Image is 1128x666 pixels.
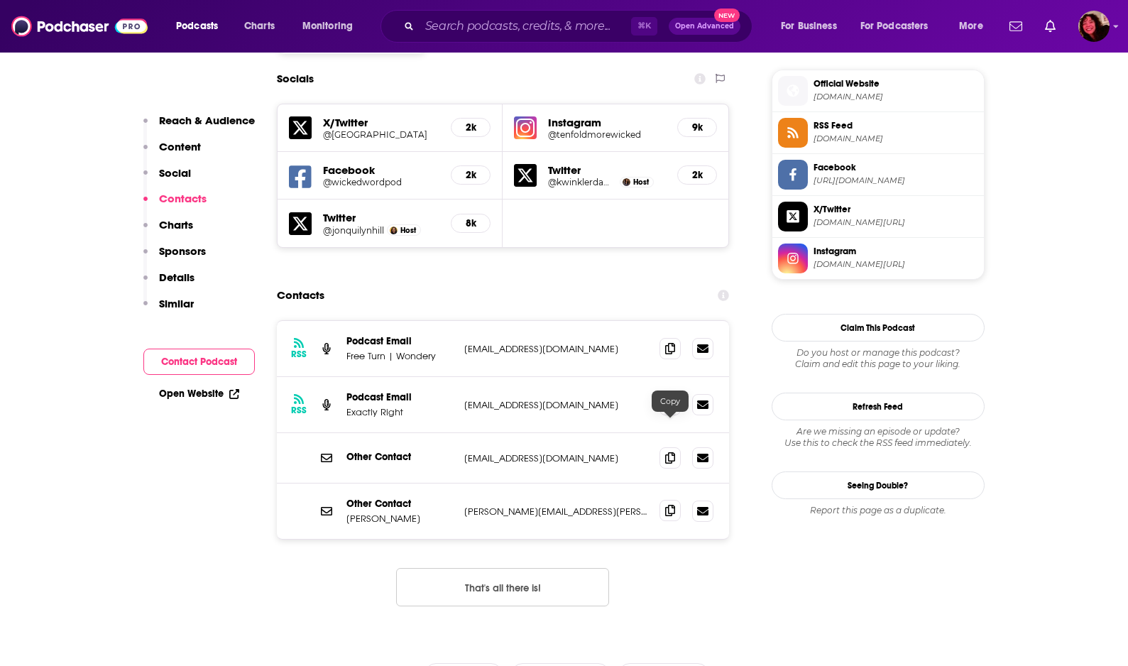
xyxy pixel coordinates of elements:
p: Contacts [159,192,207,205]
p: Details [159,271,195,284]
span: More [959,16,983,36]
a: Kate Winkler Dawson [623,178,630,186]
p: Sponsors [159,244,206,258]
span: For Business [781,16,837,36]
span: Facebook [814,161,978,174]
p: [EMAIL_ADDRESS][DOMAIN_NAME] [464,452,649,464]
h5: 9k [689,121,705,133]
span: Do you host or manage this podcast? [772,347,985,359]
p: Other Contact [346,451,453,463]
h5: Instagram [548,116,666,129]
a: Show notifications dropdown [1039,14,1061,38]
button: Sponsors [143,244,206,271]
a: X/Twitter[DOMAIN_NAME][URL] [778,202,978,231]
p: Content [159,140,201,153]
span: omnycontent.com [814,133,978,144]
span: instagram.com/tenfoldmorewicked [814,259,978,270]
span: twitter.com/tenfoldmore [814,217,978,228]
a: Charts [235,15,283,38]
span: Monitoring [302,16,353,36]
button: Open AdvancedNew [669,18,740,35]
p: Social [159,166,191,180]
div: Are we missing an episode or update? Use this to check the RSS feed immediately. [772,426,985,449]
span: New [714,9,740,22]
span: Open Advanced [675,23,734,30]
button: open menu [851,15,949,38]
a: @kwinklerdawson [548,177,616,187]
p: [PERSON_NAME] [346,513,453,525]
button: Contact Podcast [143,349,255,375]
h5: 2k [689,169,705,181]
a: @wickedwordpod [323,177,440,187]
div: Claim and edit this page to your liking. [772,347,985,370]
p: Charts [159,218,193,231]
button: Refresh Feed [772,393,985,420]
span: exactlyrightmedia.com [814,92,978,102]
div: Copy [652,391,689,412]
a: @[GEOGRAPHIC_DATA] [323,129,440,140]
p: Similar [159,297,194,310]
button: Claim This Podcast [772,314,985,342]
button: Charts [143,218,193,244]
button: Similar [143,297,194,323]
span: For Podcasters [860,16,929,36]
button: Show profile menu [1078,11,1110,42]
h5: 8k [463,217,478,229]
p: Free Turn | Wondery [346,350,453,362]
span: Instagram [814,245,978,258]
img: iconImage [514,116,537,139]
a: Facebook[URL][DOMAIN_NAME] [778,160,978,190]
span: Podcasts [176,16,218,36]
span: Official Website [814,77,978,90]
h3: RSS [291,349,307,360]
button: Contacts [143,192,207,218]
span: Host [400,226,416,235]
span: ⌘ K [631,17,657,36]
button: Reach & Audience [143,114,255,140]
h2: Socials [277,65,314,92]
h5: X/Twitter [323,116,440,129]
a: @jonquilynhill [323,225,384,236]
p: Podcast Email [346,391,453,403]
h5: Twitter [548,163,666,177]
a: RSS Feed[DOMAIN_NAME] [778,118,978,148]
span: RSS Feed [814,119,978,132]
h5: Twitter [323,211,440,224]
span: Host [633,178,649,187]
p: Other Contact [346,498,453,510]
h5: 2k [463,169,478,181]
h5: 2k [463,121,478,133]
h5: Facebook [323,163,440,177]
a: Official Website[DOMAIN_NAME] [778,76,978,106]
p: [EMAIL_ADDRESS][DOMAIN_NAME] [464,343,649,355]
img: Podchaser - Follow, Share and Rate Podcasts [11,13,148,40]
button: Details [143,271,195,297]
a: Show notifications dropdown [1004,14,1028,38]
h2: Contacts [277,282,324,309]
p: Reach & Audience [159,114,255,127]
span: https://www.facebook.com/wickedwordpod [814,175,978,186]
img: Jonquilyn Hill [390,226,398,234]
button: open menu [949,15,1001,38]
a: Open Website [159,388,239,400]
div: Report this page as a duplicate. [772,505,985,516]
a: @tenfoldmorewicked [548,129,666,140]
button: Content [143,140,201,166]
p: Exactly Right [346,406,453,418]
span: Logged in as Kathryn-Musilek [1078,11,1110,42]
button: open menu [771,15,855,38]
button: Social [143,166,191,192]
button: open menu [166,15,236,38]
h3: RSS [291,405,307,416]
div: Search podcasts, credits, & more... [394,10,766,43]
a: Seeing Double? [772,471,985,499]
a: Instagram[DOMAIN_NAME][URL] [778,244,978,273]
span: Charts [244,16,275,36]
p: [PERSON_NAME][EMAIL_ADDRESS][PERSON_NAME][DOMAIN_NAME] [464,506,649,518]
button: Nothing here. [396,568,609,606]
img: User Profile [1078,11,1110,42]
